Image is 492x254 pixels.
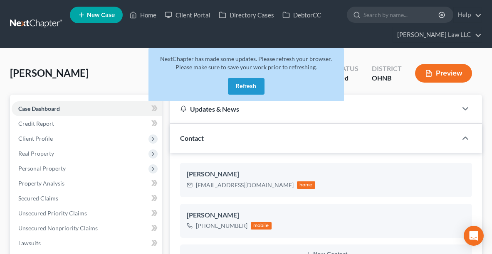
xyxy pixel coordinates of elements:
[372,64,402,73] div: District
[334,73,358,83] div: Filed
[228,78,265,95] button: Refresh
[278,7,325,22] a: DebtorCC
[251,222,272,230] div: mobile
[454,7,482,22] a: Help
[87,12,115,18] span: New Case
[18,239,41,247] span: Lawsuits
[12,221,162,236] a: Unsecured Nonpriority Claims
[18,135,53,142] span: Client Profile
[393,27,482,42] a: [PERSON_NAME] Law LLC
[297,181,315,189] div: home
[18,210,87,217] span: Unsecured Priority Claims
[187,169,465,179] div: [PERSON_NAME]
[161,7,215,22] a: Client Portal
[18,165,66,172] span: Personal Property
[12,176,162,191] a: Property Analysis
[363,7,440,22] input: Search by name...
[12,236,162,251] a: Lawsuits
[196,222,247,230] div: [PHONE_NUMBER]
[415,64,472,83] button: Preview
[12,191,162,206] a: Secured Claims
[12,116,162,131] a: Credit Report
[18,150,54,157] span: Real Property
[10,67,89,79] span: [PERSON_NAME]
[196,181,294,189] div: [EMAIL_ADDRESS][DOMAIN_NAME]
[18,195,58,202] span: Secured Claims
[18,120,54,127] span: Credit Report
[18,225,98,232] span: Unsecured Nonpriority Claims
[187,210,465,220] div: [PERSON_NAME]
[372,73,402,83] div: OHNB
[464,226,484,246] div: Open Intercom Messenger
[125,7,161,22] a: Home
[12,206,162,221] a: Unsecured Priority Claims
[12,101,162,116] a: Case Dashboard
[180,105,447,113] div: Updates & News
[180,134,204,142] span: Contact
[215,7,278,22] a: Directory Cases
[160,55,332,71] span: NextChapter has made some updates. Please refresh your browser. Please make sure to save your wor...
[18,105,60,112] span: Case Dashboard
[334,64,358,73] div: Status
[18,180,64,187] span: Property Analysis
